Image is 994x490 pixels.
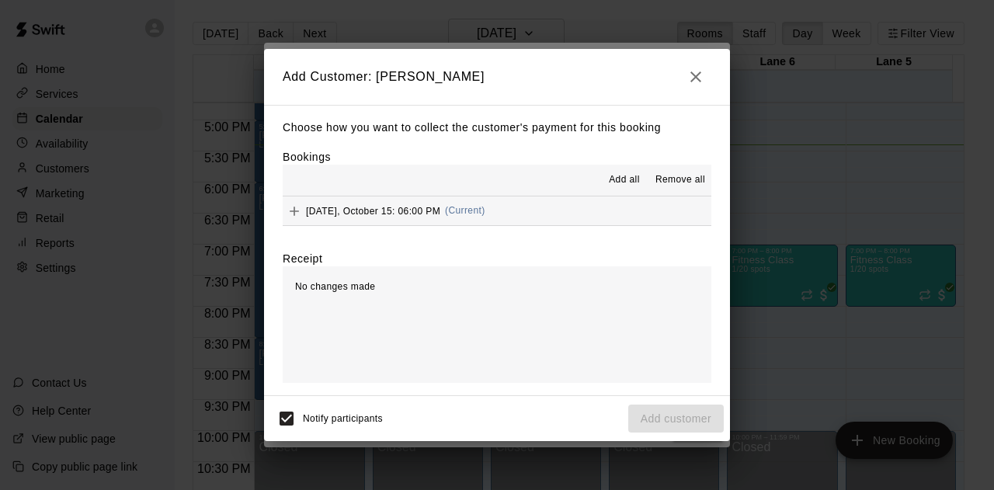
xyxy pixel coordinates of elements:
[306,205,440,216] span: [DATE], October 15: 06:00 PM
[655,172,705,188] span: Remove all
[283,251,322,266] label: Receipt
[445,205,485,216] span: (Current)
[283,118,711,137] p: Choose how you want to collect the customer's payment for this booking
[283,196,711,225] button: Add[DATE], October 15: 06:00 PM(Current)
[649,168,711,193] button: Remove all
[295,281,375,292] span: No changes made
[600,168,649,193] button: Add all
[283,151,331,163] label: Bookings
[283,204,306,216] span: Add
[609,172,640,188] span: Add all
[303,413,383,424] span: Notify participants
[264,49,730,105] h2: Add Customer: [PERSON_NAME]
